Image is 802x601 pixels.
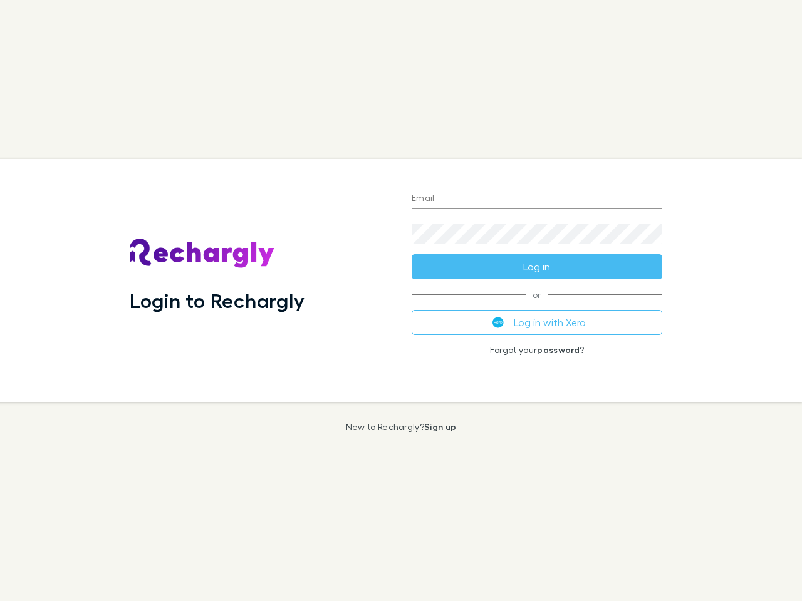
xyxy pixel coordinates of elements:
button: Log in [412,254,662,279]
img: Xero's logo [492,317,504,328]
button: Log in with Xero [412,310,662,335]
span: or [412,294,662,295]
a: Sign up [424,421,456,432]
h1: Login to Rechargly [130,289,305,312]
img: Rechargly's Logo [130,239,275,269]
p: New to Rechargly? [346,422,457,432]
p: Forgot your ? [412,345,662,355]
a: password [537,344,580,355]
